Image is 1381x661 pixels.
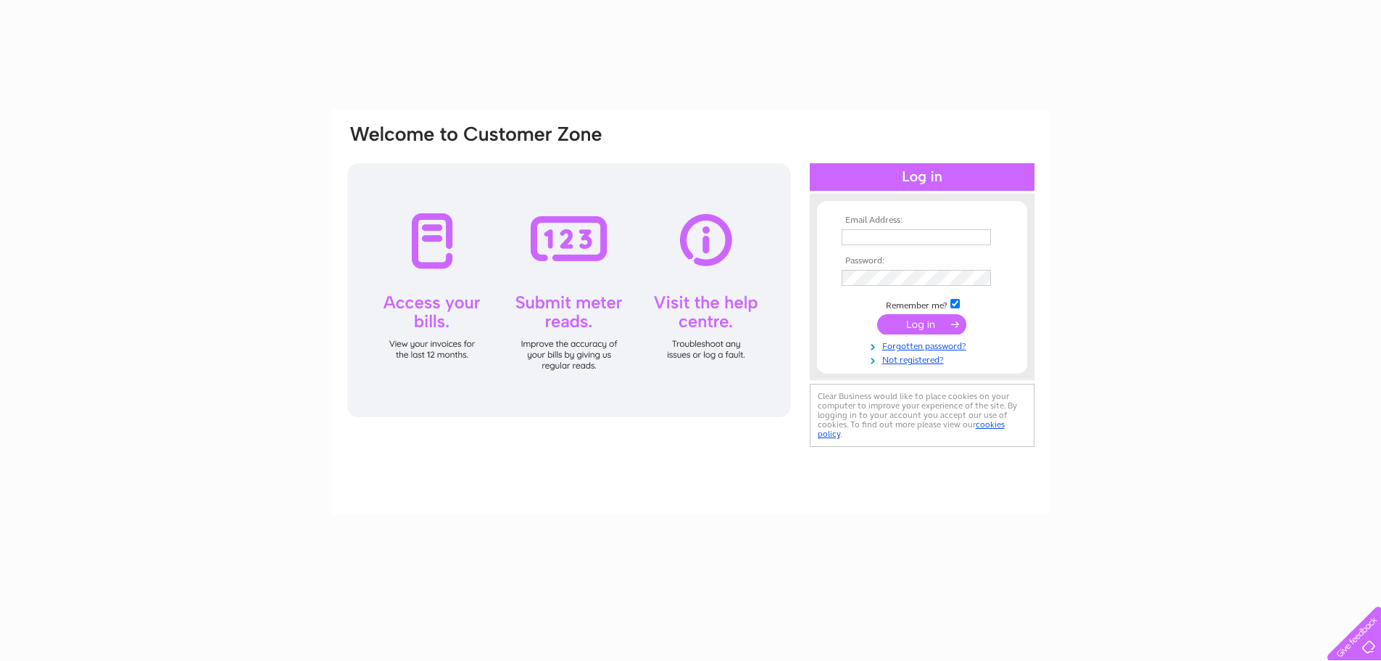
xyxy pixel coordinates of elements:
a: cookies policy [818,419,1005,439]
th: Password: [838,256,1006,266]
th: Email Address: [838,215,1006,226]
input: Submit [877,314,966,334]
div: Clear Business would like to place cookies on your computer to improve your experience of the sit... [810,384,1034,447]
a: Forgotten password? [842,338,1006,352]
td: Remember me? [838,297,1006,311]
a: Not registered? [842,352,1006,366]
